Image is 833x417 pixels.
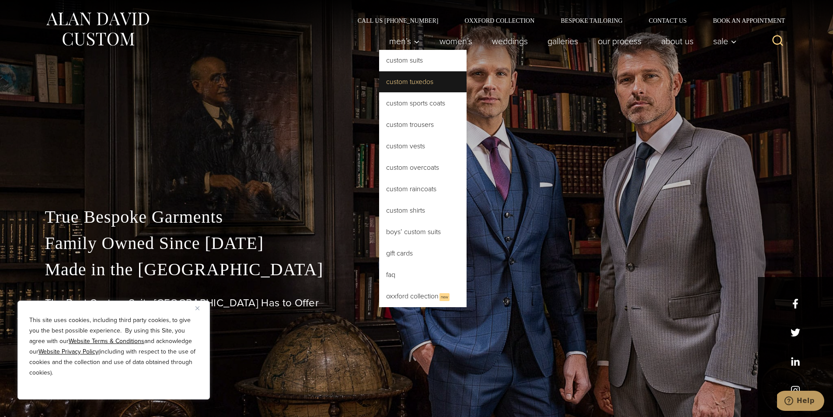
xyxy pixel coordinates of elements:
a: Contact Us [636,18,700,24]
a: Custom Vests [379,136,467,157]
a: Custom Tuxedos [379,71,467,92]
a: Book an Appointment [700,18,788,24]
a: weddings [482,32,537,50]
a: Custom Suits [379,50,467,71]
button: View Search Form [767,31,788,52]
span: New [439,293,450,301]
p: This site uses cookies, including third party cookies, to give you the best possible experience. ... [29,315,198,378]
a: Custom Sports Coats [379,93,467,114]
a: Website Terms & Conditions [69,336,144,346]
nav: Secondary Navigation [345,18,788,24]
a: Galleries [537,32,588,50]
a: Gift Cards [379,243,467,264]
nav: Primary Navigation [379,32,741,50]
a: Our Process [588,32,651,50]
a: Oxxford CollectionNew [379,286,467,307]
a: Oxxford Collection [451,18,547,24]
a: Custom Shirts [379,200,467,221]
button: Sale sub menu toggle [703,32,741,50]
button: Close [195,303,206,313]
a: Custom Raincoats [379,179,467,200]
h1: The Best Custom Suits [GEOGRAPHIC_DATA] Has to Offer [45,297,788,309]
p: True Bespoke Garments Family Owned Since [DATE] Made in the [GEOGRAPHIC_DATA] [45,204,788,283]
a: Custom Trousers [379,114,467,135]
a: Bespoke Tailoring [547,18,635,24]
a: Boys’ Custom Suits [379,221,467,242]
iframe: Opens a widget where you can chat to one of our agents [777,391,824,413]
a: Website Privacy Policy [38,347,98,356]
img: Close [195,306,199,310]
a: About Us [651,32,703,50]
a: Custom Overcoats [379,157,467,178]
a: Women’s [429,32,482,50]
img: Alan David Custom [45,10,150,49]
button: Men’s sub menu toggle [379,32,429,50]
a: FAQ [379,264,467,285]
a: Call Us [PHONE_NUMBER] [345,18,452,24]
